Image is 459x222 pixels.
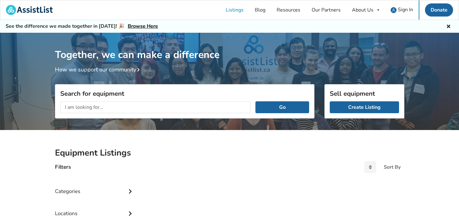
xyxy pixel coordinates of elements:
[385,0,419,20] a: user icon Sign In
[60,89,309,98] h3: Search for equipment
[352,7,373,12] div: About Us
[398,6,413,13] span: Sign In
[271,0,306,20] a: Resources
[55,198,135,220] div: Locations
[55,163,71,171] h4: Filters
[128,23,158,30] a: Browse Here
[6,23,158,30] h5: See the difference we made together in [DATE]! 🎉
[425,3,453,17] a: Donate
[60,101,251,113] input: I am looking for...
[55,66,142,73] a: How we support our community
[249,0,271,20] a: Blog
[330,101,399,113] a: Create Listing
[255,101,309,113] button: Go
[55,33,404,61] h1: Together, we can make a difference
[391,7,397,13] img: user icon
[306,0,346,20] a: Our Partners
[55,147,404,158] h2: Equipment Listings
[384,165,401,170] div: Sort By
[330,89,399,98] h3: Sell equipment
[6,5,53,15] img: assistlist-logo
[220,0,249,20] a: Listings
[55,176,135,198] div: Categories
